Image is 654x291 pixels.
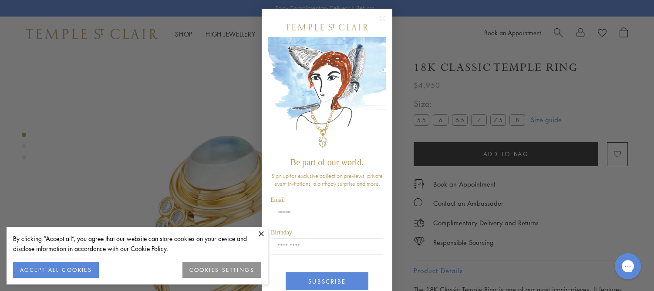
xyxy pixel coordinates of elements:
[268,37,386,153] img: c4a9eb12-d91a-4d4a-8ee0-386386f4f338.jpeg
[13,262,99,278] button: ACCEPT ALL COOKIES
[13,234,261,254] div: By clicking “Accept all”, you agree that our website can store cookies on your device and disclos...
[290,157,364,167] span: Be part of our world.
[610,250,645,282] iframe: Gorgias live chat messenger
[286,24,368,30] img: Temple St. Clair
[271,206,383,222] input: Email
[270,197,285,203] span: Email
[182,262,261,278] button: COOKIES SETTINGS
[381,17,392,28] button: Close dialog
[271,229,292,236] span: Birthday
[286,272,368,290] button: SUBSCRIBE
[271,172,383,187] span: Sign up for exclusive collection previews, private event invitations, a birthday surprise and more.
